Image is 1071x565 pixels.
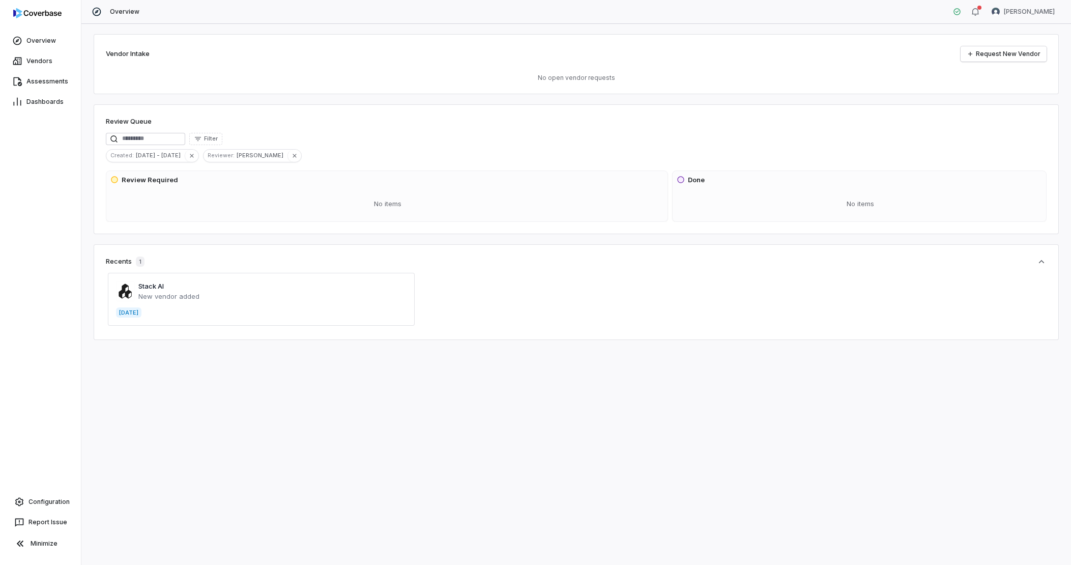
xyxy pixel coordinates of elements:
[136,257,144,267] span: 1
[106,74,1047,82] p: No open vendor requests
[2,72,79,91] a: Assessments
[961,46,1047,62] a: Request New Vendor
[4,533,77,554] button: Minimize
[992,8,1000,16] img: Gerald Pe avatar
[2,32,79,50] a: Overview
[106,117,152,127] h1: Review Queue
[4,513,77,531] button: Report Issue
[136,151,185,160] span: [DATE] - [DATE]
[26,77,68,86] span: Assessments
[237,151,287,160] span: [PERSON_NAME]
[106,49,150,59] h2: Vendor Intake
[122,175,178,185] h3: Review Required
[28,518,67,526] span: Report Issue
[106,257,144,267] div: Recents
[2,93,79,111] a: Dashboards
[110,191,665,217] div: No items
[2,52,79,70] a: Vendors
[26,57,52,65] span: Vendors
[106,257,1047,267] button: Recents1
[677,191,1044,217] div: No items
[13,8,62,18] img: logo-D7KZi-bG.svg
[31,540,57,548] span: Minimize
[204,151,237,160] span: Reviewer :
[986,4,1061,19] button: Gerald Pe avatar[PERSON_NAME]
[106,151,136,160] span: Created :
[26,37,56,45] span: Overview
[189,133,222,145] button: Filter
[28,498,70,506] span: Configuration
[110,8,139,16] span: Overview
[688,175,705,185] h3: Done
[204,135,218,143] span: Filter
[26,98,64,106] span: Dashboards
[138,282,164,290] a: Stack AI
[4,493,77,511] a: Configuration
[1004,8,1055,16] span: [PERSON_NAME]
